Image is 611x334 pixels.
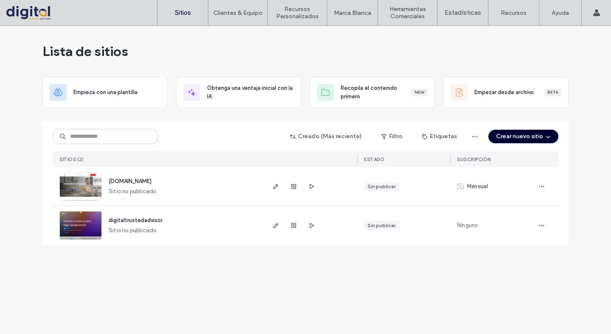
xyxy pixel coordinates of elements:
label: Clientes & Equipo [213,9,263,17]
label: Herramientas Comerciales [378,6,437,20]
span: Suscripción [457,156,491,162]
button: Filtro [373,130,411,143]
label: Recursos Personalizados [268,6,327,20]
span: Empezar desde archivo [474,88,534,97]
button: Crear nuevo sitio [488,130,558,143]
span: Empieza con una plantilla [73,88,137,97]
label: Recursos [501,9,527,17]
span: SITIOS (2) [59,156,84,162]
span: Obtenga una ventaja inicial con la IA [207,84,294,101]
label: Ayuda [552,9,569,17]
label: Sitios [175,9,191,17]
div: Beta [544,89,561,96]
a: digitaltrustedadvisor [109,217,163,223]
span: Ninguno [457,221,478,230]
div: Obtenga una ventaja inicial con la IA [176,77,301,108]
button: Creado (Más reciente) [283,130,370,143]
div: Empieza con una plantilla [42,77,168,108]
div: New [411,89,428,96]
span: Lista de sitios [42,43,128,60]
span: Sitio no publicado [109,187,157,196]
a: [DOMAIN_NAME] [109,178,151,184]
span: Recopila el contenido primero [341,84,411,101]
label: Marca Blanca [334,9,371,17]
span: Mensual [467,182,488,191]
div: Recopila el contenido primeroNew [310,77,435,108]
div: Sin publicar [367,222,396,229]
button: Etiquetas [415,130,465,143]
div: Sin publicar [367,183,396,190]
label: Estadísticas [445,9,481,17]
span: Sitio no publicado [109,226,157,235]
div: Empezar desde archivoBeta [443,77,569,108]
span: ESTADO [364,156,384,162]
